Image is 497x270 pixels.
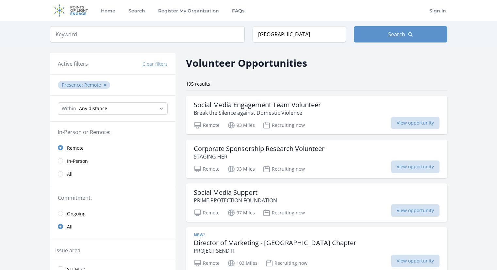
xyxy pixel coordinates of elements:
h3: Corporate Sponsorship Research Volunteer [194,145,324,153]
p: Recruiting now [263,209,305,217]
input: Location [253,26,346,42]
p: Remote [194,209,220,217]
p: 103 Miles [227,259,257,267]
p: 93 Miles [227,165,255,173]
span: In-Person [67,158,88,164]
span: Remote [84,82,101,88]
input: Keyword [50,26,245,42]
span: Presence : [62,82,84,88]
button: ✕ [103,82,107,88]
a: Corporate Sponsorship Research Volunteer STAGING HER Remote 93 Miles Recruiting now View opportunity [186,140,447,178]
p: PRIME PROTECTION FOUNDATION [194,196,277,204]
h3: Active filters [58,60,88,68]
span: 195 results [186,81,210,87]
span: All [67,224,73,230]
span: Search [388,30,405,38]
a: Social Media Engagement Team Volunteer Break the Silence against Domestic Violence Remote 93 Mile... [186,96,447,134]
a: Social Media Support PRIME PROTECTION FOUNDATION Remote 97 Miles Recruiting now View opportunity [186,183,447,222]
span: Remote [67,145,84,151]
h2: Volunteer Opportunities [186,56,307,70]
span: Ongoing [67,211,86,217]
p: Recruiting now [263,121,305,129]
span: All [67,171,73,177]
p: Remote [194,165,220,173]
p: 93 Miles [227,121,255,129]
p: Recruiting now [265,259,307,267]
legend: In-Person or Remote: [58,128,168,136]
p: Recruiting now [263,165,305,173]
p: Break the Silence against Domestic Violence [194,109,321,117]
p: PROJECT SEND IT [194,247,356,255]
span: View opportunity [391,204,439,217]
a: All [50,167,175,180]
p: 97 Miles [227,209,255,217]
legend: Commitment: [58,194,168,202]
a: All [50,220,175,233]
a: In-Person [50,154,175,167]
h3: Director of Marketing - [GEOGRAPHIC_DATA] Chapter [194,239,356,247]
span: View opportunity [391,255,439,267]
legend: Issue area [55,246,80,254]
span: View opportunity [391,117,439,129]
p: STAGING HER [194,153,324,160]
button: Search [354,26,447,42]
a: Ongoing [50,207,175,220]
span: View opportunity [391,160,439,173]
p: Remote [194,259,220,267]
span: New! [194,232,205,238]
button: Clear filters [142,61,168,67]
h3: Social Media Support [194,189,277,196]
p: Remote [194,121,220,129]
select: Search Radius [58,102,168,115]
h3: Social Media Engagement Team Volunteer [194,101,321,109]
a: Remote [50,141,175,154]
